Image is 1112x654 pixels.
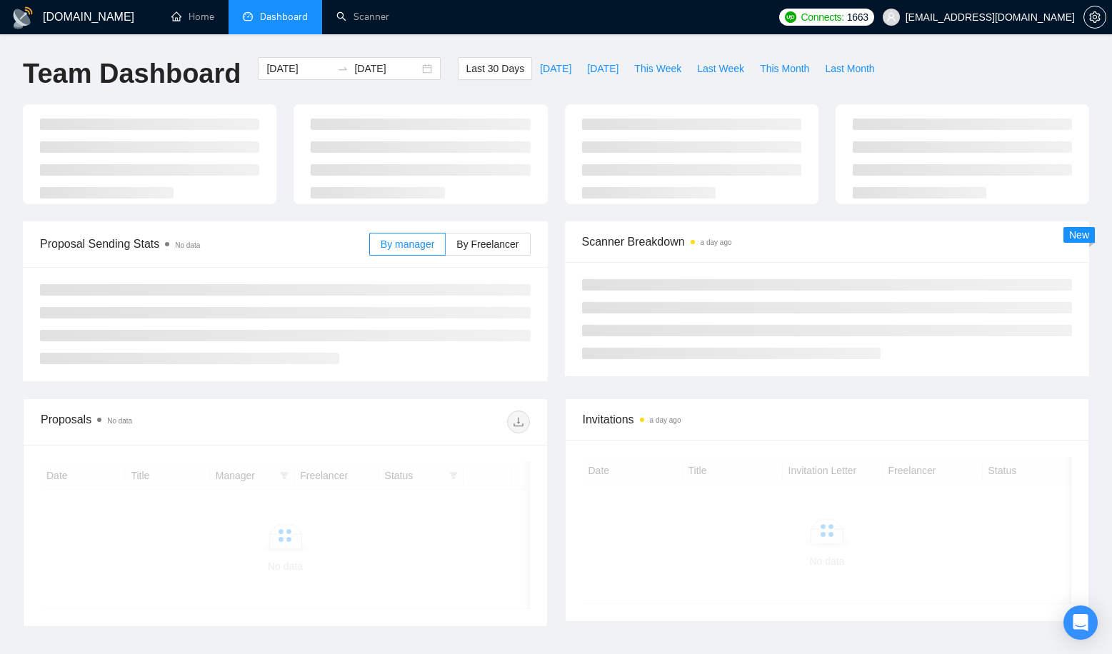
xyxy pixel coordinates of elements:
button: Last 30 Days [458,57,532,80]
span: Invitations [583,411,1072,428]
a: setting [1083,11,1106,23]
time: a day ago [701,238,732,246]
button: This Month [752,57,817,80]
span: swap-right [337,63,349,74]
span: Last Week [697,61,744,76]
span: Last 30 Days [466,61,524,76]
span: By manager [381,238,434,250]
span: dashboard [243,11,253,21]
img: upwork-logo.png [785,11,796,23]
span: No data [107,417,132,425]
div: Proposals [41,411,285,433]
button: [DATE] [532,57,579,80]
span: Connects: [801,9,843,25]
h1: Team Dashboard [23,57,241,91]
span: By Freelancer [456,238,519,250]
div: Open Intercom Messenger [1063,605,1098,640]
button: setting [1083,6,1106,29]
button: This Week [626,57,689,80]
span: [DATE] [587,61,618,76]
button: Last Month [817,57,882,80]
span: This Week [634,61,681,76]
span: Last Month [825,61,874,76]
a: searchScanner [336,11,389,23]
span: This Month [760,61,809,76]
time: a day ago [650,416,681,424]
span: setting [1084,11,1106,23]
input: Start date [266,61,331,76]
a: homeHome [171,11,214,23]
span: [DATE] [540,61,571,76]
span: Scanner Breakdown [582,233,1073,251]
button: Last Week [689,57,752,80]
img: logo [11,6,34,29]
span: to [337,63,349,74]
span: Dashboard [260,11,308,23]
span: New [1069,229,1089,241]
span: user [886,12,896,22]
span: No data [175,241,200,249]
button: [DATE] [579,57,626,80]
span: Proposal Sending Stats [40,235,369,253]
input: End date [354,61,419,76]
span: 1663 [847,9,868,25]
